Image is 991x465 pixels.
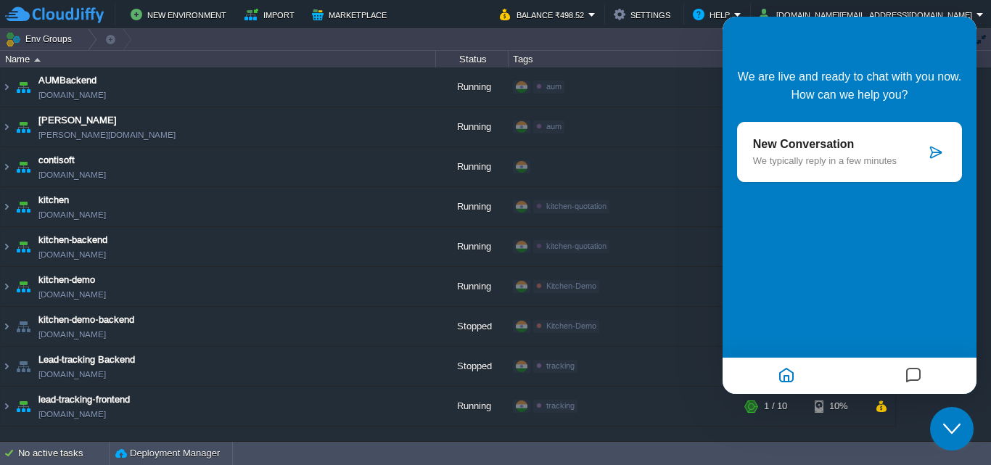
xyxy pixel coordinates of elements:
span: tracking [546,361,575,370]
a: [DOMAIN_NAME] [38,207,106,222]
div: Running [436,267,509,306]
div: Running [436,187,509,226]
a: [PERSON_NAME] [38,113,117,128]
a: [DOMAIN_NAME] [38,287,106,302]
button: [DOMAIN_NAME][EMAIL_ADDRESS][DOMAIN_NAME] [760,6,976,23]
a: [DOMAIN_NAME] [38,88,106,102]
a: [DOMAIN_NAME] [38,367,106,382]
img: AMDAwAAAACH5BAEAAAAALAAAAAABAAEAAAICRAEAOw== [34,58,41,62]
button: New Environment [131,6,231,23]
a: contisoft [38,153,75,168]
img: AMDAwAAAACH5BAEAAAAALAAAAAABAAEAAAICRAEAOw== [1,347,12,386]
a: [DOMAIN_NAME] [38,327,106,342]
div: No active tasks [18,442,109,465]
img: AMDAwAAAACH5BAEAAAAALAAAAAABAAEAAAICRAEAOw== [13,267,33,306]
a: [DOMAIN_NAME] [38,407,106,421]
img: AMDAwAAAACH5BAEAAAAALAAAAAABAAEAAAICRAEAOw== [13,227,33,266]
img: AMDAwAAAACH5BAEAAAAALAAAAAABAAEAAAICRAEAOw== [13,387,33,426]
img: CloudJiffy [5,6,104,24]
a: kitchen-demo-backend [38,313,134,327]
span: Kitchen-Demo [546,281,596,290]
img: AMDAwAAAACH5BAEAAAAALAAAAAABAAEAAAICRAEAOw== [1,67,12,107]
img: AMDAwAAAACH5BAEAAAAALAAAAAABAAEAAAICRAEAOw== [13,347,33,386]
button: Settings [614,6,675,23]
button: Env Groups [5,29,77,49]
img: AMDAwAAAACH5BAEAAAAALAAAAAABAAEAAAICRAEAOw== [1,187,12,226]
a: [PERSON_NAME][DOMAIN_NAME] [38,128,176,142]
img: AMDAwAAAACH5BAEAAAAALAAAAAABAAEAAAICRAEAOw== [1,107,12,147]
a: AUMBackend [38,73,96,88]
img: AMDAwAAAACH5BAEAAAAALAAAAAABAAEAAAICRAEAOw== [1,387,12,426]
span: aum [546,122,562,131]
div: Stopped [436,307,509,346]
span: aum [546,82,562,91]
a: lead-tracking-frontend [38,392,130,407]
a: [DOMAIN_NAME] [38,247,106,262]
div: Running [436,147,509,186]
div: Running [436,387,509,426]
div: 1 / 10 [764,387,787,426]
img: AMDAwAAAACH5BAEAAAAALAAAAAABAAEAAAICRAEAOw== [13,107,33,147]
div: Tags [509,51,740,67]
a: kitchen [38,193,69,207]
div: Stopped [436,347,509,386]
img: AMDAwAAAACH5BAEAAAAALAAAAAABAAEAAAICRAEAOw== [13,67,33,107]
button: Help [693,6,734,23]
div: Running [436,227,509,266]
img: AMDAwAAAACH5BAEAAAAALAAAAAABAAEAAAICRAEAOw== [1,227,12,266]
a: [DOMAIN_NAME] [38,168,106,182]
img: AMDAwAAAACH5BAEAAAAALAAAAAABAAEAAAICRAEAOw== [1,267,12,306]
iframe: chat widget [930,407,976,450]
div: Name [1,51,435,67]
img: AMDAwAAAACH5BAEAAAAALAAAAAABAAEAAAICRAEAOw== [13,187,33,226]
span: kitchen-quotation [546,242,606,250]
div: Running [436,67,509,107]
button: Balance ₹498.52 [500,6,588,23]
div: Status [437,51,508,67]
div: Running [436,107,509,147]
img: AMDAwAAAACH5BAEAAAAALAAAAAABAAEAAAICRAEAOw== [1,307,12,346]
span: kitchen-quotation [546,202,606,210]
img: AMDAwAAAACH5BAEAAAAALAAAAAABAAEAAAICRAEAOw== [1,147,12,186]
button: Import [244,6,299,23]
img: AMDAwAAAACH5BAEAAAAALAAAAAABAAEAAAICRAEAOw== [13,147,33,186]
img: AMDAwAAAACH5BAEAAAAALAAAAAABAAEAAAICRAEAOw== [13,307,33,346]
iframe: chat widget [723,17,976,394]
a: kitchen-demo [38,273,95,287]
span: tracking [546,401,575,410]
a: Lead-tracking Backend [38,353,135,367]
button: Marketplace [312,6,391,23]
button: Deployment Manager [115,446,220,461]
span: Kitchen-Demo [546,321,596,330]
a: kitchen-backend [38,233,107,247]
div: 10% [815,387,862,426]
